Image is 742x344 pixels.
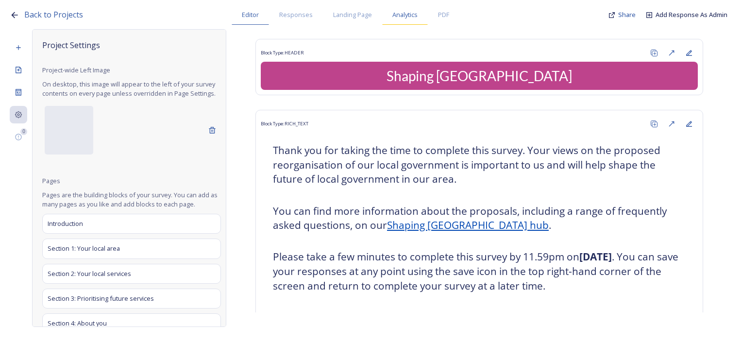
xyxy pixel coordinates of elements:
[48,219,83,228] span: Introduction
[261,50,304,56] span: Block Type: HEADER
[333,10,372,19] span: Landing Page
[42,176,60,186] span: Pages
[48,294,154,303] span: Section 3: Prioritising future services
[579,250,612,263] strong: [DATE]
[392,10,418,19] span: Analytics
[618,10,636,19] span: Share
[24,9,83,20] span: Back to Projects
[42,190,221,209] span: Pages are the building blocks of your survey. You can add as many pages as you like and add block...
[42,80,221,98] span: On desktop, this image will appear to the left of your survey contents on every page unless overr...
[273,250,686,293] h3: Please take a few minutes to complete this survey by 11.59pm on . You can save your responses at ...
[24,9,83,21] a: Back to Projects
[273,204,686,233] h3: You can find more information about the proposals, including a range of frequently asked question...
[387,218,549,232] a: Shaping [GEOGRAPHIC_DATA] hub
[48,269,131,278] span: Section 2: Your local services
[42,39,221,51] span: Project Settings
[261,120,308,127] span: Block Type: RICH_TEXT
[42,66,110,75] span: Project-wide Left Image
[242,10,259,19] span: Editor
[438,10,449,19] span: PDF
[20,128,27,135] div: 0
[279,10,313,19] span: Responses
[265,66,694,86] div: Shaping [GEOGRAPHIC_DATA]
[48,319,107,328] span: Section 4: About you
[273,143,686,187] h3: Thank you for taking the time to complete this survey. Your views on the proposed reorganisation ...
[48,244,120,253] span: Section 1: Your local area
[656,10,727,19] a: Add Response As Admin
